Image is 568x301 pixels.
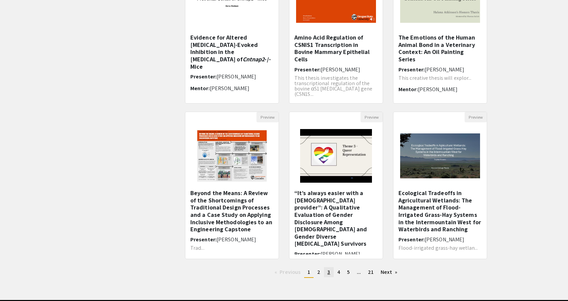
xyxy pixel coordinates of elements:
iframe: Chat [5,271,29,296]
span: Mentor: [190,85,210,92]
h5: Evidence for Altered [MEDICAL_DATA]-Evoked Inhibition in the [MEDICAL_DATA] of -/- Mice [190,34,274,70]
span: [PERSON_NAME] [425,66,464,73]
div: Open Presentation <p class="ql-align-center">Ecological Tradeoffs in Agricultural Wetlands: The M... [393,112,487,259]
span: 21 [368,268,374,276]
span: [PERSON_NAME] [217,236,256,243]
div: Open Presentation <p>Beyond the Means: A Review of the Shortcomings of Traditional Design Process... [185,112,279,259]
h5: Ecological Tradeoffs in Agricultural Wetlands: The Management of Flood-Irrigated Grass-Hay System... [398,189,482,233]
h6: Presenter: [190,236,274,243]
em: Cntnap2 [243,55,265,63]
span: Trad... [190,244,204,251]
span: [PERSON_NAME] [425,236,464,243]
span: [PERSON_NAME] [210,85,249,92]
p: Flood-irrigated grass-hay wetlan... [398,245,482,251]
span: [PERSON_NAME] [418,86,458,93]
h6: Presenter: [294,251,378,257]
h6: Presenter: [190,73,274,80]
span: Previous [280,268,300,276]
img: <p>“It’s always easier with a queer provider”: A Qualitative Evaluation of Gender Disclosure Amon... [293,122,378,189]
span: [PERSON_NAME] [217,73,256,80]
h5: Beyond the Means: A Review of the Shortcomings of Traditional Design Processes and a Case Study o... [190,189,274,233]
h6: Presenter: [398,236,482,243]
span: 5 [347,268,350,276]
span: [PERSON_NAME] [321,66,360,73]
span: 4 [337,268,340,276]
h6: Presenter: [398,66,482,73]
div: Open Presentation <p>“It’s always easier with a queer provider”: A Qualitative Evaluation of Gend... [289,112,383,259]
span: Mentor: [398,86,418,93]
span: ... [357,268,361,276]
button: Preview [256,112,279,122]
span: This thesis investigates the transcriptional regulation of the bovine αS1 [MEDICAL_DATA] gene (CS... [294,74,372,98]
h6: Presenter: [294,66,378,73]
span: 1 [307,268,310,276]
img: <p>Beyond the Means: A Review of the Shortcomings of Traditional Design Processes and a Case Stud... [189,122,274,189]
ul: Pagination [185,267,487,278]
span: 2 [317,268,320,276]
span: 3 [327,268,330,276]
button: Preview [361,112,383,122]
img: <p class="ql-align-center">Ecological Tradeoffs in Agricultural Wetlands: The Management of Flood... [393,127,487,185]
h5: The Emotions of the Human Animal Bond in a Veterinary Context: An Oil Painting Series [398,34,482,63]
a: Next page [377,267,400,277]
span: [PERSON_NAME] [321,250,360,257]
h5: “It’s always easier with a [DEMOGRAPHIC_DATA] provider”: A Qualitative Evaluation of Gender Discl... [294,189,378,247]
h5: Amino Acid Regulation of CSNIS1 Transcription in Bovine Mammary Epithelial Cells [294,34,378,63]
p: This creative thesis will explor... [398,75,482,81]
button: Preview [465,112,487,122]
